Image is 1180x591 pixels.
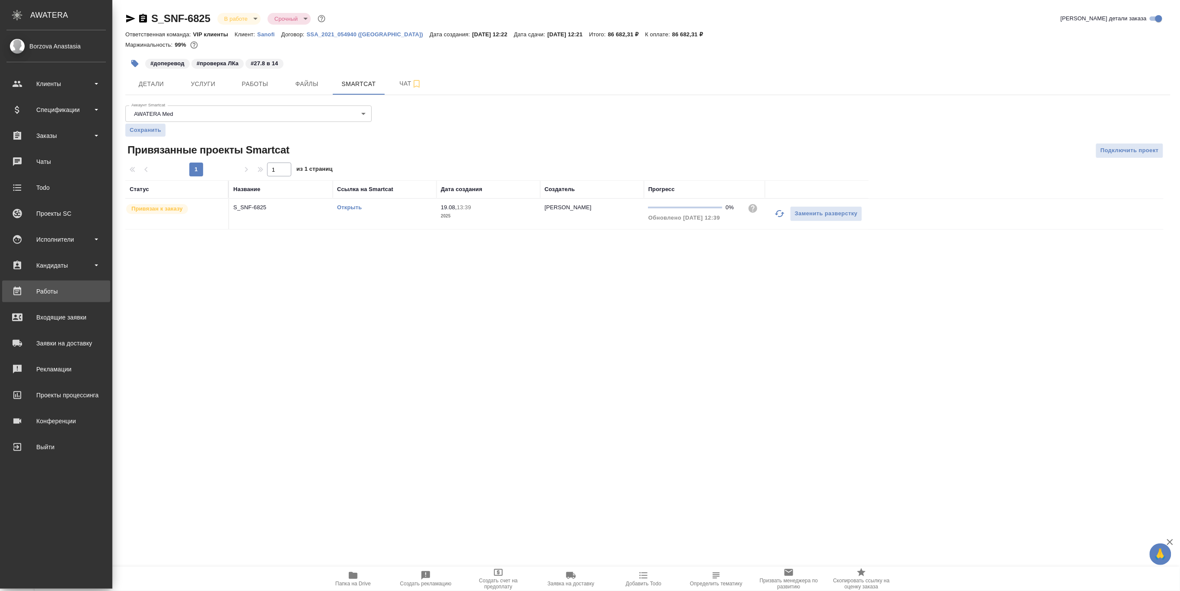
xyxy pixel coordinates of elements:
[306,30,430,38] a: SSA_2021_054940 ([GEOGRAPHIC_DATA])
[548,581,594,587] span: Заявка на доставку
[197,59,239,68] p: #проверка ЛКа
[131,204,183,213] p: Привязан к заказу
[235,31,257,38] p: Клиент:
[251,59,278,68] p: #27.8 в 14
[233,203,328,212] p: S_SNF-6825
[1061,14,1147,23] span: [PERSON_NAME] детали заказа
[462,567,535,591] button: Создать счет на предоплату
[2,332,110,354] a: Заявки на доставку
[6,363,106,376] div: Рекламации
[2,436,110,458] a: Выйти
[758,578,820,590] span: Призвать менеджера по развитию
[390,78,431,89] span: Чат
[193,31,235,38] p: VIP клиенты
[338,79,380,89] span: Smartcat
[131,110,176,118] button: AWATERA Med
[545,185,575,194] div: Создатель
[175,42,188,48] p: 99%
[2,358,110,380] a: Рекламации
[130,126,161,134] span: Сохранить
[441,185,482,194] div: Дата создания
[430,31,472,38] p: Дата создания:
[535,567,607,591] button: Заявка на доставку
[400,581,452,587] span: Создать рекламацию
[6,259,106,272] div: Кандидаты
[233,185,260,194] div: Название
[769,203,790,224] button: Обновить прогресс
[6,207,106,220] div: Проекты SC
[131,79,172,89] span: Детали
[151,13,210,24] a: S_SNF-6825
[648,185,675,194] div: Прогресс
[30,6,112,24] div: AWATERA
[6,77,106,90] div: Клиенты
[6,415,106,428] div: Конференции
[680,567,753,591] button: Определить тематику
[6,441,106,454] div: Выйти
[545,204,592,211] p: [PERSON_NAME]
[188,39,200,51] button: 1049.50 RUB;
[607,567,680,591] button: Добавить Todo
[317,567,389,591] button: Папка на Drive
[457,204,471,211] p: 13:39
[1096,143,1164,158] button: Подключить проект
[125,143,290,157] span: Привязанные проекты Smartcat
[150,59,185,68] p: #доперевод
[6,181,106,194] div: Todo
[335,581,371,587] span: Папка на Drive
[1153,545,1168,563] span: 🙏
[222,15,250,22] button: В работе
[825,567,898,591] button: Скопировать ссылку на оценку заказа
[2,307,110,328] a: Входящие заявки
[257,30,281,38] a: Sanofi
[441,212,536,220] p: 2025
[441,204,457,211] p: 19.08,
[2,203,110,224] a: Проекты SC
[2,151,110,173] a: Чаты
[6,311,106,324] div: Входящие заявки
[589,31,608,38] p: Итого:
[2,281,110,302] a: Работы
[125,31,193,38] p: Ответственная команда:
[726,203,741,212] div: 0%
[608,31,645,38] p: 86 682,31 ₽
[1150,543,1171,565] button: 🙏
[306,31,430,38] p: SSA_2021_054940 ([GEOGRAPHIC_DATA])
[547,31,589,38] p: [DATE] 12:21
[234,79,276,89] span: Работы
[337,185,393,194] div: Ссылка на Smartcat
[795,209,858,219] span: Заменить разверстку
[138,13,148,24] button: Скопировать ссылку
[389,567,462,591] button: Создать рекламацию
[6,103,106,116] div: Спецификации
[191,59,245,67] span: проверка ЛКа
[6,337,106,350] div: Заявки на доставку
[6,285,106,298] div: Работы
[753,567,825,591] button: Призвать менеджера по развитию
[514,31,547,38] p: Дата сдачи:
[6,129,106,142] div: Заказы
[2,410,110,432] a: Конференции
[337,204,362,211] a: Открыть
[648,214,720,221] span: Обновлено [DATE] 12:39
[272,15,300,22] button: Срочный
[790,206,862,221] button: Заменить разверстку
[217,13,261,25] div: В работе
[626,581,661,587] span: Добавить Todo
[268,13,311,25] div: В работе
[1100,146,1159,156] span: Подключить проект
[286,79,328,89] span: Файлы
[125,42,175,48] p: Маржинальность:
[316,13,327,24] button: Доп статусы указывают на важность/срочность заказа
[6,42,106,51] div: Borzova Anastasia
[125,13,136,24] button: Скопировать ссылку для ЯМессенджера
[830,578,893,590] span: Скопировать ссылку на оценку заказа
[6,155,106,168] div: Чаты
[6,233,106,246] div: Исполнители
[297,164,333,176] span: из 1 страниц
[411,79,422,89] svg: Подписаться
[2,177,110,198] a: Todo
[690,581,742,587] span: Определить тематику
[125,105,372,122] div: AWATERA Med
[281,31,307,38] p: Договор:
